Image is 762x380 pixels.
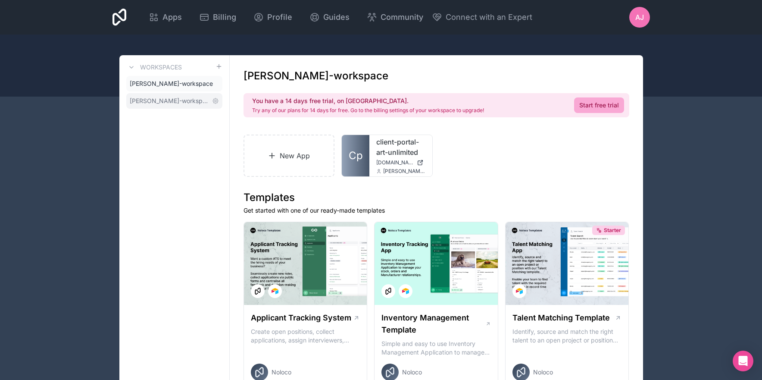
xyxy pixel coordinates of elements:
a: Community [360,8,430,27]
span: Guides [323,11,350,23]
img: Airtable Logo [402,288,409,295]
span: Cp [349,149,363,163]
h1: Inventory Management Template [381,312,485,336]
span: Noloco [533,368,553,377]
a: Start free trial [574,97,624,113]
a: Apps [142,8,189,27]
span: Starter [604,227,621,234]
span: Billing [213,11,236,23]
a: Billing [192,8,243,27]
a: client-portal-art-unlimited [376,137,425,157]
p: Get started with one of our ready-made templates [244,206,629,215]
p: Create open positions, collect applications, assign interviewers, centralise candidate feedback a... [251,327,360,345]
p: Try any of our plans for 14 days for free. Go to the billing settings of your workspace to upgrade! [252,107,484,114]
h1: Applicant Tracking System [251,312,351,324]
a: [PERSON_NAME]-workspace [126,93,222,109]
span: [PERSON_NAME]-workspace [130,79,213,88]
div: Open Intercom Messenger [733,351,753,371]
span: Community [381,11,423,23]
a: [PERSON_NAME]-workspace [126,76,222,91]
a: Cp [342,135,369,176]
span: [PERSON_NAME]-workspace [130,97,209,105]
h2: You have a 14 days free trial, on [GEOGRAPHIC_DATA]. [252,97,484,105]
a: [DOMAIN_NAME] [376,159,425,166]
a: Profile [247,8,299,27]
span: Apps [162,11,182,23]
img: Airtable Logo [272,288,278,295]
span: Connect with an Expert [446,11,532,23]
h3: Workspaces [140,63,182,72]
a: Workspaces [126,62,182,72]
h1: [PERSON_NAME]-workspace [244,69,388,83]
span: Noloco [272,368,291,377]
span: Profile [267,11,292,23]
span: Noloco [402,368,422,377]
button: Connect with an Expert [432,11,532,23]
a: New App [244,135,335,177]
p: Simple and easy to use Inventory Management Application to manage your stock, orders and Manufact... [381,339,491,357]
a: Guides [303,8,356,27]
img: Airtable Logo [516,288,523,295]
span: AJ [635,12,644,22]
span: [DOMAIN_NAME] [376,159,413,166]
p: Identify, source and match the right talent to an open project or position with our Talent Matchi... [512,327,622,345]
h1: Templates [244,191,629,204]
h1: Talent Matching Template [512,312,610,324]
span: [PERSON_NAME][EMAIL_ADDRESS][PERSON_NAME][DOMAIN_NAME] [383,168,425,175]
